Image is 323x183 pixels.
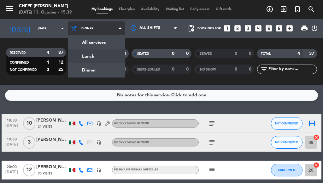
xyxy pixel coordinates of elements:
[200,68,216,71] span: NO SHOW
[81,27,93,30] span: Dinner
[124,51,127,56] strong: 0
[309,51,315,56] strong: 37
[233,24,242,32] i: looks_two
[4,123,20,131] span: [DATE]
[244,24,252,32] i: looks_3
[5,22,35,35] i: [DATE]
[47,60,49,65] strong: 1
[96,140,101,145] i: headset_mic
[114,169,158,171] span: RESERVA EN TERRAZA QUETZALES
[278,168,295,172] span: CONFIRMED
[275,122,298,125] span: NOT CONFIRMED
[36,163,68,171] div: [PERSON_NAME]
[223,24,231,32] i: looks_one
[23,164,35,176] span: 12
[38,124,52,129] span: 21 Visits
[88,8,116,11] span: My bookings
[208,166,216,174] i: subject
[117,92,206,99] div: No notes for this service. Click to add one
[10,61,29,64] span: CONFIRMED
[36,136,68,143] div: [PERSON_NAME]
[4,116,20,123] span: 19:30
[4,142,20,150] span: [DATE]
[285,24,294,32] i: add_box
[249,67,253,71] strong: 0
[47,67,49,72] strong: 3
[96,121,101,126] i: headset_mic
[114,141,149,143] span: Without assigned menu
[311,19,318,38] div: LOG OUT
[36,117,68,124] div: [PERSON_NAME] [PERSON_NAME]
[275,24,283,32] i: looks_6
[5,4,14,13] i: menu
[58,60,65,65] strong: 12
[260,66,268,73] i: filter_list
[96,168,101,173] i: headset_mic
[200,52,212,55] span: SERVED
[301,25,308,32] span: print
[271,117,302,130] button: NOT CONFIRMED
[58,67,65,72] strong: 25
[10,68,37,71] span: NOT CONFIRMED
[197,27,221,30] span: Bookings for
[313,162,320,168] i: cancel
[19,9,72,16] div: [DATE] 13. October - 15:39
[4,163,20,170] span: 20:00
[313,134,320,140] i: cancel
[311,25,318,32] i: power_settings_new
[186,51,190,56] strong: 0
[19,3,72,9] div: Chepe [PERSON_NAME]
[162,8,187,11] span: Waiting list
[268,66,317,73] input: Filter by name...
[213,8,235,11] span: Gift cards
[265,24,273,32] i: looks_5
[275,140,298,144] span: NOT CONFIRMED
[208,139,216,146] i: subject
[254,24,262,32] i: looks_4
[294,5,301,13] i: turned_in_not
[280,5,287,13] i: exit_to_app
[266,5,273,13] i: add_circle_outline
[186,67,190,71] strong: 0
[68,36,125,49] a: All services
[235,51,237,56] strong: 0
[308,5,315,13] i: search
[4,135,20,142] span: 19:30
[261,52,271,55] span: TOTAL
[271,164,302,176] button: CONFIRMED
[68,63,125,77] a: Dinner
[59,25,66,32] i: arrow_drop_down
[10,51,26,54] span: RESERVED
[116,8,138,11] span: Floorplan
[23,136,35,149] span: 3
[124,67,127,71] strong: 0
[187,25,195,32] span: pending_actions
[187,8,213,11] span: Early-access
[58,50,65,55] strong: 37
[308,120,316,127] i: border_all
[137,52,149,55] span: SEATED
[208,120,216,127] i: subject
[249,51,253,56] strong: 0
[138,8,162,11] span: Availability
[47,50,49,55] strong: 4
[5,4,14,15] button: menu
[114,122,149,124] span: Without assigned menu
[38,171,52,176] span: 35 Visits
[271,136,302,149] button: NOT CONFIRMED
[23,117,35,130] span: 10
[297,51,300,56] strong: 4
[235,67,237,71] strong: 0
[68,49,125,63] a: Lunch
[4,170,20,177] span: [DATE]
[172,51,174,56] strong: 0
[137,68,160,71] span: RESCHEDULED
[172,67,174,71] strong: 0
